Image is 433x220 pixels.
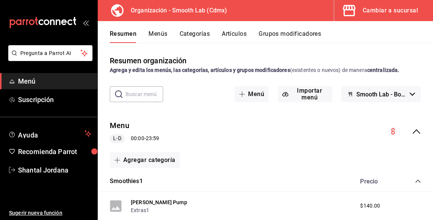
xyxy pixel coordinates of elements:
[18,147,91,157] span: Recomienda Parrot
[235,86,269,102] button: Menú
[5,55,92,63] a: Pregunta a Parrot AI
[131,199,187,206] button: [PERSON_NAME] Pump
[415,178,421,184] button: collapse-category-row
[356,91,407,98] span: Smooth Lab - Borrador
[180,30,210,43] button: Categorías
[131,206,149,214] button: Extras1
[222,30,247,43] button: Artículos
[18,165,91,175] span: Shantal Jordana
[110,152,180,168] button: Agregar categoría
[367,67,400,73] strong: centralizada.
[259,30,321,43] button: Grupos modificadores
[353,178,401,185] div: Precio
[125,6,227,15] h3: Organización - Smooth Lab (Cdmx)
[363,5,418,16] div: Cambiar a sucursal
[18,95,91,105] span: Suscripción
[360,202,380,210] span: $140.00
[110,134,159,143] div: 00:00 - 23:59
[110,67,290,73] strong: Agrega y edita los menús, las categorías, artículos y grupos modificadores
[126,87,163,102] input: Buscar menú
[83,20,89,26] button: open_drawer_menu
[110,134,124,142] span: L-D
[341,86,421,102] button: Smooth Lab - Borrador
[18,76,91,86] span: Menú
[9,209,91,217] span: Sugerir nueva función
[110,30,136,43] button: Resumen
[20,49,81,57] span: Pregunta a Parrot AI
[98,114,433,149] div: collapse-menu-row
[110,55,187,66] div: Resumen organización
[278,86,332,102] button: Importar menú
[110,177,143,186] button: Smoothies1
[110,66,421,74] div: (existentes o nuevos) de manera
[110,120,129,131] button: Menu
[8,45,92,61] button: Pregunta a Parrot AI
[18,129,82,138] span: Ayuda
[110,30,433,43] div: navigation tabs
[148,30,167,43] button: Menús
